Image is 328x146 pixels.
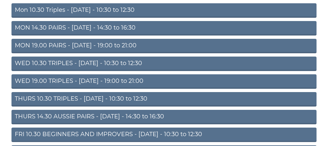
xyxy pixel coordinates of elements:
[11,57,317,71] a: WED 10.30 TRIPLES - [DATE] - 10:30 to 12:30
[11,74,317,89] a: WED 19.00 TRIPLES - [DATE] - 19:00 to 21:00
[11,21,317,36] a: MON 14.30 PAIRS - [DATE] - 14:30 to 16:30
[11,3,317,18] a: Mon 10.30 Triples - [DATE] - 10:30 to 12:30
[11,92,317,107] a: THURS 10.30 TRIPLES - [DATE] - 10:30 to 12:30
[11,128,317,142] a: FRI 10.30 BEGINNERS AND IMPROVERS - [DATE] - 10:30 to 12:30
[11,110,317,124] a: THURS 14.30 AUSSIE PAIRS - [DATE] - 14:30 to 16:30
[11,39,317,53] a: MON 19.00 PAIRS - [DATE] - 19:00 to 21:00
